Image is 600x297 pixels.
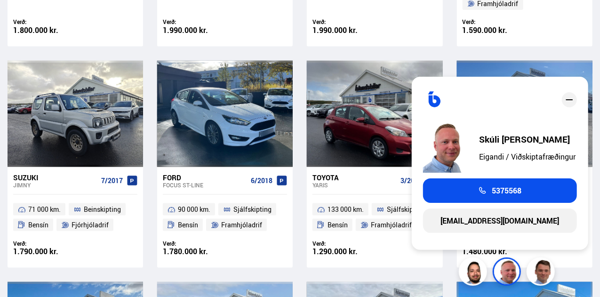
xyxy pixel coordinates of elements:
[312,248,375,256] div: 1.290.000 kr.
[423,178,577,203] a: 5375568
[312,18,375,25] div: Verð:
[494,259,522,287] img: siFngHWaQ9KaOqBr.png
[233,204,272,215] span: Sjálfskipting
[312,173,397,182] div: Toyota
[480,153,576,161] div: Eigandi / Viðskiptafræðingur
[423,120,470,173] img: siFngHWaQ9KaOqBr.png
[492,186,521,195] span: 5375568
[84,204,121,215] span: Beinskipting
[13,248,75,256] div: 1.790.000 kr.
[460,259,488,287] img: nhp88E3Fdnt1Opn2.png
[157,167,293,268] a: Ford Focus ST-LINE 6/2018 90 000 km. Sjálfskipting Bensín Framhjóladrif Verð: 1.780.000 kr.
[13,18,75,25] div: Verð:
[328,204,364,215] span: 133 000 km.
[163,182,247,188] div: Focus ST-LINE
[28,219,48,231] span: Bensín
[13,26,75,34] div: 1.800.000 kr.
[8,167,143,268] a: Suzuki Jimny 7/2017 71 000 km. Beinskipting Bensín Fjórhjóladrif Verð: 1.790.000 kr.
[463,248,525,256] div: 1.480.000 kr.
[463,26,525,34] div: 1.590.000 kr.
[178,219,198,231] span: Bensín
[163,248,225,256] div: 1.780.000 kr.
[72,219,109,231] span: Fjórhjóladrif
[101,177,123,185] span: 7/2017
[307,167,442,268] a: Toyota Yaris 3/2012 133 000 km. Sjálfskipting Bensín Framhjóladrif Verð: 1.290.000 kr.
[312,240,375,247] div: Verð:
[463,18,525,25] div: Verð:
[163,240,225,247] div: Verð:
[163,18,225,25] div: Verð:
[387,204,425,215] span: Sjálfskipting
[371,219,412,231] span: Framhjóladrif
[480,135,576,144] div: Skúli [PERSON_NAME]
[328,219,348,231] span: Bensín
[8,4,36,32] button: Opna LiveChat spjallviðmót
[251,177,272,185] span: 6/2018
[312,182,397,188] div: Yaris
[163,173,247,182] div: Ford
[562,92,577,107] div: close
[178,204,210,215] span: 90 000 km.
[221,219,262,231] span: Framhjóladrif
[312,26,375,34] div: 1.990.000 kr.
[423,209,577,233] a: [EMAIL_ADDRESS][DOMAIN_NAME]
[13,173,97,182] div: Suzuki
[528,259,556,287] img: FbJEzSuNWCJXmdc-.webp
[163,26,225,34] div: 1.990.000 kr.
[401,177,423,185] span: 3/2012
[13,240,75,247] div: Verð:
[28,204,61,215] span: 71 000 km.
[13,182,97,188] div: Jimny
